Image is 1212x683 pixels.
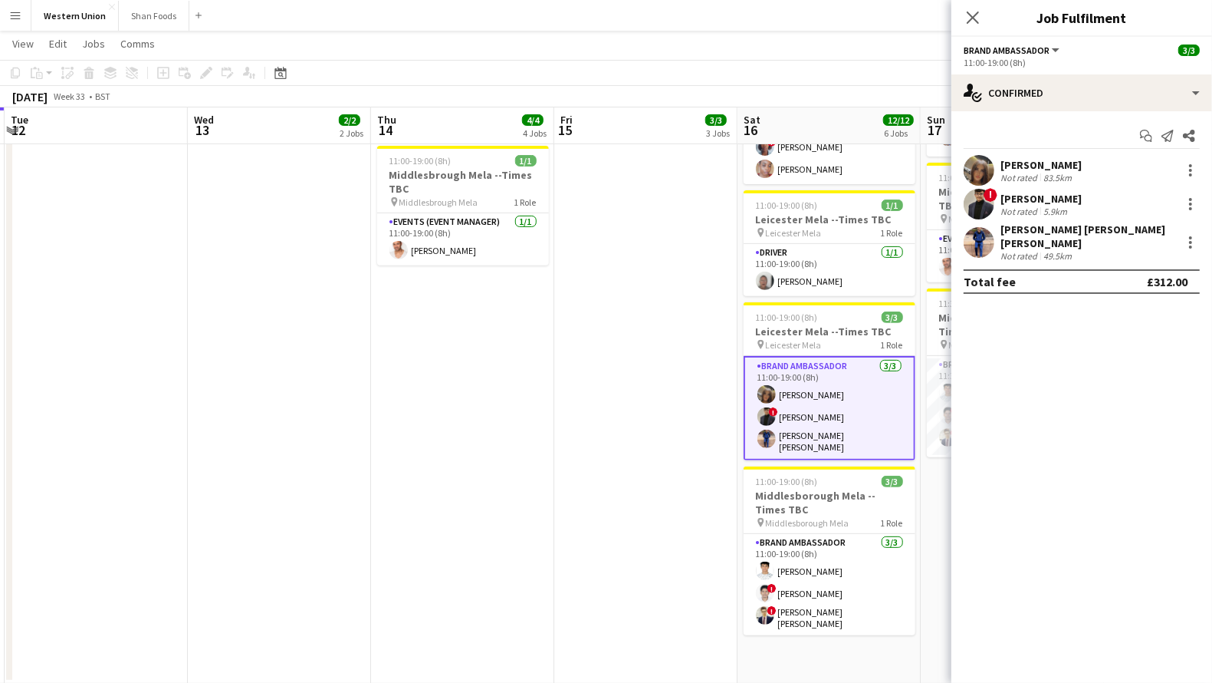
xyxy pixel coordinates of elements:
span: 2/2 [339,114,360,126]
div: Confirmed [951,74,1212,111]
div: Not rated [1000,206,1040,217]
span: Jobs [82,37,105,51]
span: 3/3 [882,476,903,487]
app-card-role: Brand Ambassador3/311:00-19:00 (8h)[PERSON_NAME]![PERSON_NAME][PERSON_NAME] [PERSON_NAME] [PERSON... [744,356,915,460]
span: Thu [377,113,396,127]
span: 11:30-19:00 (7h30m) [939,298,1019,309]
div: 11:00-19:00 (8h) [964,57,1200,68]
span: Tue [11,113,28,127]
span: ! [769,407,778,417]
span: ! [951,406,960,415]
app-job-card: 11:00-19:00 (8h)3/3Middlesborough Mela --Times TBC Middlesborough Mela1 RoleBrand Ambassador3/311... [744,467,915,635]
div: [PERSON_NAME] [1000,192,1082,206]
a: Jobs [76,34,111,54]
div: 4 Jobs [523,127,547,139]
h3: Leicester Mela --Times TBC [744,325,915,338]
div: Total fee [964,274,1016,289]
h3: Middlesborough Mela --Times TBC [744,489,915,516]
span: Edit [49,37,67,51]
span: Leicester Mela [766,339,822,351]
div: 83.5km [1040,172,1075,183]
button: Western Union [31,1,119,31]
h3: Middlesbrough Mela --Times TBC [377,168,549,196]
div: 3 Jobs [706,127,730,139]
app-job-card: 11:00-20:00 (9h)1/1Middlesbrough Mela --Times TBC Middlesbrough Mela1 RoleEvents (Event Manager)1... [927,163,1099,282]
span: ! [984,188,997,202]
app-card-role: Driver1/111:00-19:00 (8h)[PERSON_NAME] [744,244,915,296]
span: 1/1 [882,200,903,211]
a: View [6,34,40,54]
span: 3/3 [1178,45,1200,56]
span: Middlesbrough Mela [399,196,478,208]
h3: Middlesborough Mela --Times TBC [927,311,1099,338]
span: 4/4 [522,114,544,126]
span: Sat [744,113,760,127]
div: 6 Jobs [884,127,913,139]
span: Leicester Mela [766,227,822,239]
div: [PERSON_NAME] [PERSON_NAME] [PERSON_NAME] [1000,223,1175,250]
span: 1 Role [881,339,903,351]
span: View [12,37,34,51]
span: 12/12 [883,114,914,126]
span: 11:00-19:00 (8h) [756,476,818,487]
span: Fri [560,113,573,127]
span: 1 Role [881,227,903,239]
a: Edit [43,34,73,54]
a: Comms [114,34,161,54]
span: 3/3 [705,114,727,126]
span: 11:00-19:00 (8h) [389,155,452,167]
div: 5.9km [1040,206,1070,217]
span: 3/3 [882,312,903,323]
span: Comms [120,37,155,51]
span: Sun [927,113,945,127]
span: 1 Role [881,517,903,529]
div: Not rated [1000,250,1040,262]
span: Middlesborough Mela [949,339,1033,351]
span: 11:00-19:00 (8h) [756,312,818,323]
app-card-role: Events (Event Manager)1/111:00-19:00 (8h)[PERSON_NAME] [377,213,549,266]
span: Wed [194,113,214,127]
div: £312.00 [1147,274,1187,289]
app-job-card: 11:30-19:00 (7h30m)3/3Middlesborough Mela --Times TBC Middlesborough Mela1 RoleBrand Ambassador3/... [927,289,1099,457]
h3: Job Fulfilment [951,8,1212,28]
div: [PERSON_NAME] [1000,158,1082,172]
span: 11:00-20:00 (9h) [939,172,1001,183]
button: Brand Ambassador [964,45,1062,56]
span: 13 [192,121,214,139]
div: 49.5km [1040,250,1075,262]
span: 12 [8,121,28,139]
span: Middlesbrough Mela [949,213,1028,225]
div: [DATE] [12,89,48,104]
span: ! [767,606,777,615]
div: BST [95,91,110,102]
span: Brand Ambassador [964,45,1049,56]
span: 15 [558,121,573,139]
app-card-role: Events (Event Manager)1/111:00-20:00 (9h)[PERSON_NAME] [927,230,1099,282]
span: 16 [741,121,760,139]
button: Shan Foods [119,1,189,31]
app-card-role: Brand Ambassador3/311:00-19:00 (8h)[PERSON_NAME]![PERSON_NAME]![PERSON_NAME] [PERSON_NAME] [744,534,915,635]
span: Middlesborough Mela [766,517,849,529]
span: Week 33 [51,91,89,102]
h3: Middlesbrough Mela --Times TBC [927,185,1099,213]
app-card-role: Brand Ambassador3/311:30-19:00 (7h30m)[PERSON_NAME]![PERSON_NAME]![PERSON_NAME] [PERSON_NAME] [927,356,1099,457]
span: 11:00-19:00 (8h) [756,200,818,211]
span: 1 Role [514,196,537,208]
h3: Leicester Mela --Times TBC [744,213,915,226]
app-job-card: 11:00-19:00 (8h)3/3Leicester Mela --Times TBC Leicester Mela1 RoleBrand Ambassador3/311:00-19:00 ... [744,302,915,460]
app-job-card: 11:00-19:00 (8h)1/1Middlesbrough Mela --Times TBC Middlesbrough Mela1 RoleEvents (Event Manager)1... [377,146,549,266]
div: Not rated [1000,172,1040,183]
div: 2 Jobs [340,127,363,139]
app-job-card: 11:00-19:00 (8h)1/1Leicester Mela --Times TBC Leicester Mela1 RoleDriver1/111:00-19:00 (8h)[PERSO... [744,190,915,296]
span: 17 [925,121,945,139]
span: 1/1 [515,155,537,167]
span: ! [951,428,960,437]
span: ! [767,584,777,593]
span: 14 [375,121,396,139]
